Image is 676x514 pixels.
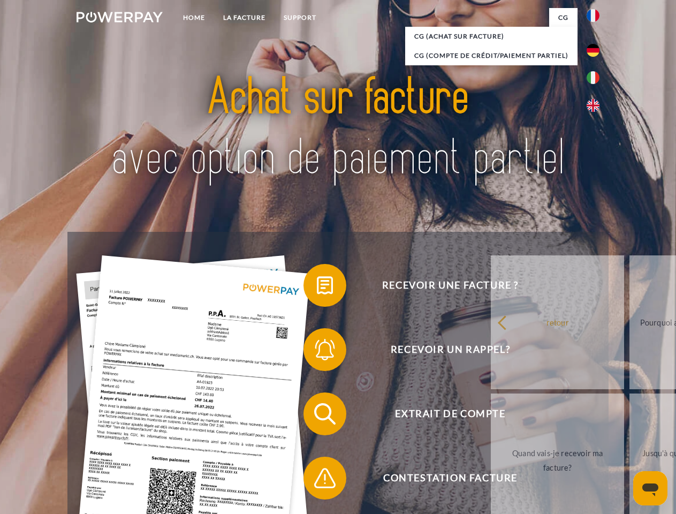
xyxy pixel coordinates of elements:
span: Recevoir un rappel? [319,328,581,371]
a: CG (Compte de crédit/paiement partiel) [405,46,578,65]
button: Extrait de compte [303,392,582,435]
img: title-powerpay_fr.svg [102,51,574,205]
img: it [587,71,599,84]
img: qb_bell.svg [312,336,338,363]
button: Recevoir un rappel? [303,328,582,371]
div: Quand vais-je recevoir ma facture? [497,446,618,475]
img: fr [587,9,599,22]
a: Support [275,8,325,27]
img: en [587,99,599,112]
button: Contestation Facture [303,457,582,500]
a: Home [174,8,214,27]
span: Recevoir une facture ? [319,264,581,307]
div: retour [497,315,618,329]
a: CG (achat sur facture) [405,27,578,46]
img: qb_search.svg [312,400,338,427]
img: qb_warning.svg [312,465,338,492]
a: CG [549,8,578,27]
img: logo-powerpay-white.svg [77,12,163,22]
span: Contestation Facture [319,457,581,500]
button: Recevoir une facture ? [303,264,582,307]
span: Extrait de compte [319,392,581,435]
img: qb_bill.svg [312,272,338,299]
a: LA FACTURE [214,8,275,27]
iframe: Bouton de lancement de la fenêtre de messagerie [633,471,667,505]
img: de [587,44,599,57]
